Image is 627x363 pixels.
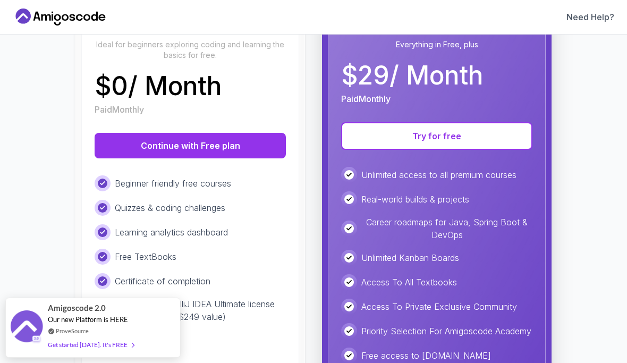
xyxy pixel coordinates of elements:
[48,339,134,351] div: Get started [DATE]. It's FREE
[11,310,43,345] img: provesource social proof notification image
[95,73,222,99] p: $ 0 / Month
[361,168,516,181] p: Unlimited access to all premium courses
[115,250,176,263] p: Free TextBooks
[361,325,531,337] p: Priority Selection For Amigoscode Academy
[115,298,286,323] p: 3 months IntelliJ IDEA Ultimate license ($249 value)
[341,122,532,150] button: Try for free
[361,276,457,289] p: Access To All Textbooks
[361,251,459,264] p: Unlimited Kanban Boards
[341,92,391,105] p: Paid Monthly
[48,315,128,324] span: Our new Platform is HERE
[361,216,532,241] p: Career roadmaps for Java, Spring Boot & DevOps
[361,300,517,313] p: Access To Private Exclusive Community
[566,11,614,23] a: Need Help?
[95,133,286,158] button: Continue with Free plan
[115,275,210,288] p: Certificate of completion
[115,201,225,214] p: Quizzes & coding challenges
[361,193,469,206] p: Real-world builds & projects
[341,39,532,50] p: Everything in Free, plus
[95,39,286,61] p: Ideal for beginners exploring coding and learning the basics for free.
[361,349,491,362] p: Free access to [DOMAIN_NAME]
[115,177,231,190] p: Beginner friendly free courses
[95,103,144,116] p: Paid Monthly
[48,302,106,314] span: Amigoscode 2.0
[56,326,89,335] a: ProveSource
[115,226,228,239] p: Learning analytics dashboard
[341,63,483,88] p: $ 29 / Month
